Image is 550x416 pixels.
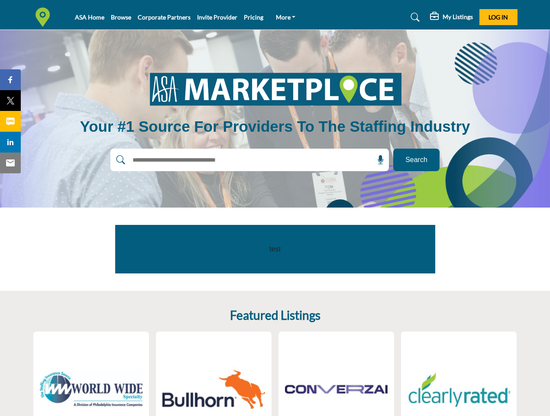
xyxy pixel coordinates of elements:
[393,149,440,171] button: Search
[405,155,427,165] span: Search
[33,7,57,27] img: Site Logo
[479,9,518,25] button: Log In
[135,244,416,254] p: test
[139,66,411,111] img: image
[489,13,508,21] span: Log In
[430,12,473,23] div: My Listings
[80,117,470,136] h1: Your #1 Source for Providers to the Staffing Industry
[111,13,131,21] a: Browse
[230,308,320,323] h2: Featured Listings
[197,13,237,21] a: Invite Provider
[75,13,104,21] a: ASA Home
[270,11,302,23] a: More
[244,13,263,21] a: Pricing
[443,13,473,21] h5: My Listings
[138,13,191,21] a: Corporate Partners
[402,10,425,24] a: Search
